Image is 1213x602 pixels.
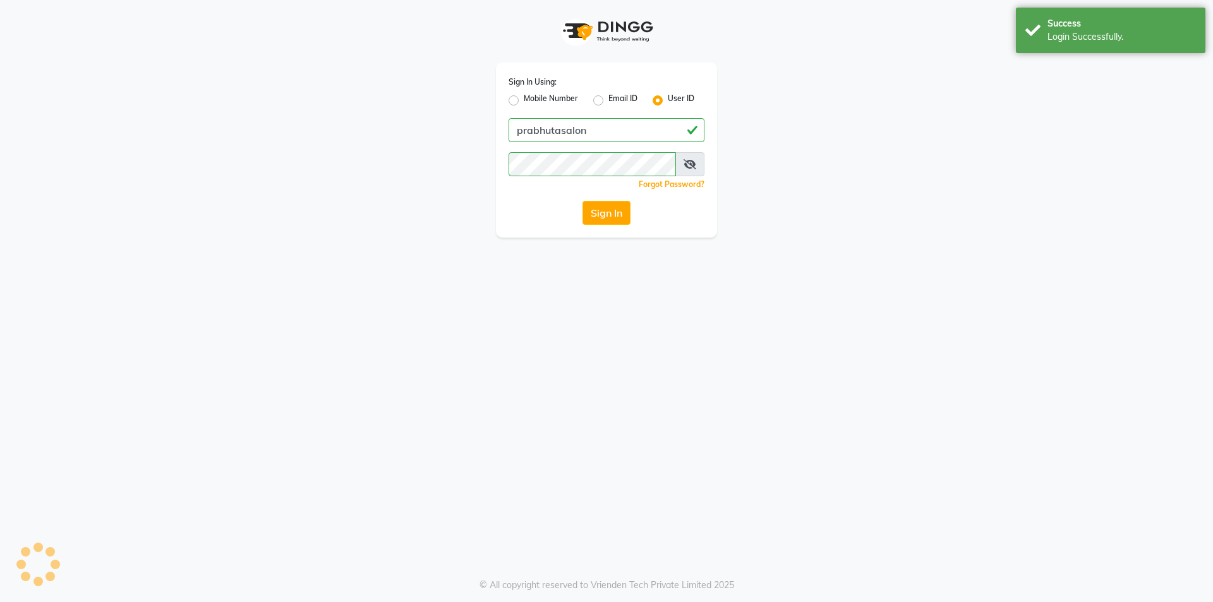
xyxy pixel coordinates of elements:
button: Sign In [582,201,631,225]
div: Success [1047,17,1196,30]
label: Mobile Number [524,93,578,108]
img: logo1.svg [556,13,657,50]
label: User ID [668,93,694,108]
input: Username [509,152,676,176]
input: Username [509,118,704,142]
div: Login Successfully. [1047,30,1196,44]
a: Forgot Password? [639,179,704,189]
label: Email ID [608,93,637,108]
label: Sign In Using: [509,76,557,88]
